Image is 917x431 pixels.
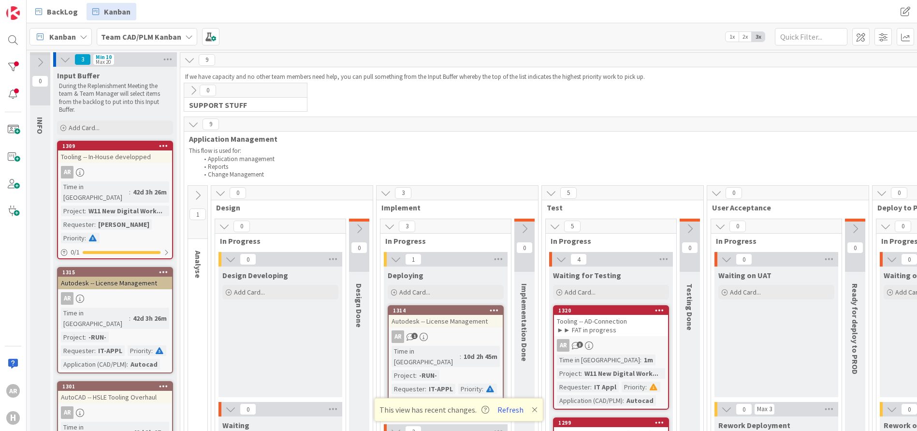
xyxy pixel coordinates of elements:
[240,253,256,265] span: 0
[393,307,503,314] div: 1314
[389,306,503,315] div: 1314
[35,117,45,134] span: INFO
[49,31,76,43] span: Kanban
[131,187,169,197] div: 42d 3h 26m
[682,242,698,253] span: 0
[240,403,256,415] span: 0
[458,384,482,394] div: Priority
[582,368,661,379] div: W11 New Digital Work...
[230,187,246,199] span: 0
[220,236,334,246] span: In Progress
[757,407,772,412] div: Max 3
[623,395,624,406] span: :
[94,345,96,356] span: :
[351,242,367,253] span: 0
[399,288,430,297] span: Add Card...
[58,382,172,391] div: 1301
[460,351,461,362] span: :
[547,203,691,212] span: Test
[895,221,911,232] span: 0
[189,100,295,110] span: SUPPORT STUFF
[736,403,752,415] span: 0
[59,82,171,114] p: During the Replenishment Meeting the team & Team Manager will select items from the backlog to pu...
[61,406,73,419] div: AR
[461,351,500,362] div: 10d 2h 45m
[151,345,153,356] span: :
[61,181,129,203] div: Time in [GEOGRAPHIC_DATA]
[560,187,577,199] span: 5
[891,187,907,199] span: 0
[726,187,742,199] span: 0
[736,253,752,265] span: 0
[234,288,265,297] span: Add Card...
[131,313,169,324] div: 42d 3h 26m
[61,345,94,356] div: Requester
[58,142,172,163] div: 1309Tooling -- In-House developped
[564,221,581,232] span: 5
[388,305,504,412] a: 1314Autodesk -- License ManagementARTime in [GEOGRAPHIC_DATA]:10d 2h 45mProject:-RUN-Requester:IT...
[129,313,131,324] span: :
[645,382,647,392] span: :
[389,306,503,327] div: 1314Autodesk -- License Management
[71,247,80,257] span: 0 / 1
[58,246,172,258] div: 0/1
[61,166,73,178] div: AR
[565,288,596,297] span: Add Card...
[58,166,172,178] div: AR
[222,420,249,430] span: Waiting
[553,305,669,410] a: 1320Tooling -- AD-Connection ►► FAT in progressARTime in [GEOGRAPHIC_DATA]:1mProject:W11 New Digi...
[557,382,590,392] div: Requester
[775,28,847,45] input: Quick Filter...
[58,292,172,305] div: AR
[47,6,78,17] span: BackLog
[570,253,587,265] span: 4
[74,54,91,65] span: 3
[520,283,529,361] span: Implementation Done
[392,384,425,394] div: Requester
[127,359,128,370] span: :
[101,32,181,42] b: Team CAD/PLM Kanban
[426,384,455,394] div: IT-APPL
[58,268,172,277] div: 1315
[425,384,426,394] span: :
[62,143,172,149] div: 1309
[379,404,489,416] span: This view has recent changes.
[417,370,439,381] div: -RUN-
[554,315,668,336] div: Tooling -- AD-Connection ►► FAT in progress
[86,206,165,216] div: W11 New Digital Work...
[57,71,100,80] span: Input Buffer
[193,251,203,278] span: Analyse
[61,308,129,329] div: Time in [GEOGRAPHIC_DATA]
[58,268,172,289] div: 1315Autodesk -- License Management
[354,283,364,327] span: Design Done
[96,345,125,356] div: IT-APPL
[381,203,526,212] span: Implement
[558,307,668,314] div: 1320
[726,32,739,42] span: 1x
[590,382,592,392] span: :
[554,306,668,336] div: 1320Tooling -- AD-Connection ►► FAT in progress
[58,277,172,289] div: Autodesk -- License Management
[622,382,645,392] div: Priority
[199,54,215,66] span: 9
[58,391,172,403] div: AutoCAD -- HSLE Tooling Overhaul
[459,397,491,408] div: Autocad
[96,59,111,64] div: Max 20
[718,270,771,280] span: Waiting on UAT
[405,253,422,265] span: 1
[85,233,86,243] span: :
[216,203,361,212] span: Design
[96,219,152,230] div: [PERSON_NAME]
[641,355,655,365] div: 1m
[392,370,415,381] div: Project
[554,306,668,315] div: 1320
[581,368,582,379] span: :
[624,395,656,406] div: Autocad
[392,330,404,343] div: AR
[57,267,173,373] a: 1315Autodesk -- License ManagementARTime in [GEOGRAPHIC_DATA]:42d 3h 26mProject:-RUN-Requester:IT...
[516,242,533,253] span: 0
[58,406,172,419] div: AR
[389,330,503,343] div: AR
[557,395,623,406] div: Application (CAD/PLM)
[85,206,86,216] span: :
